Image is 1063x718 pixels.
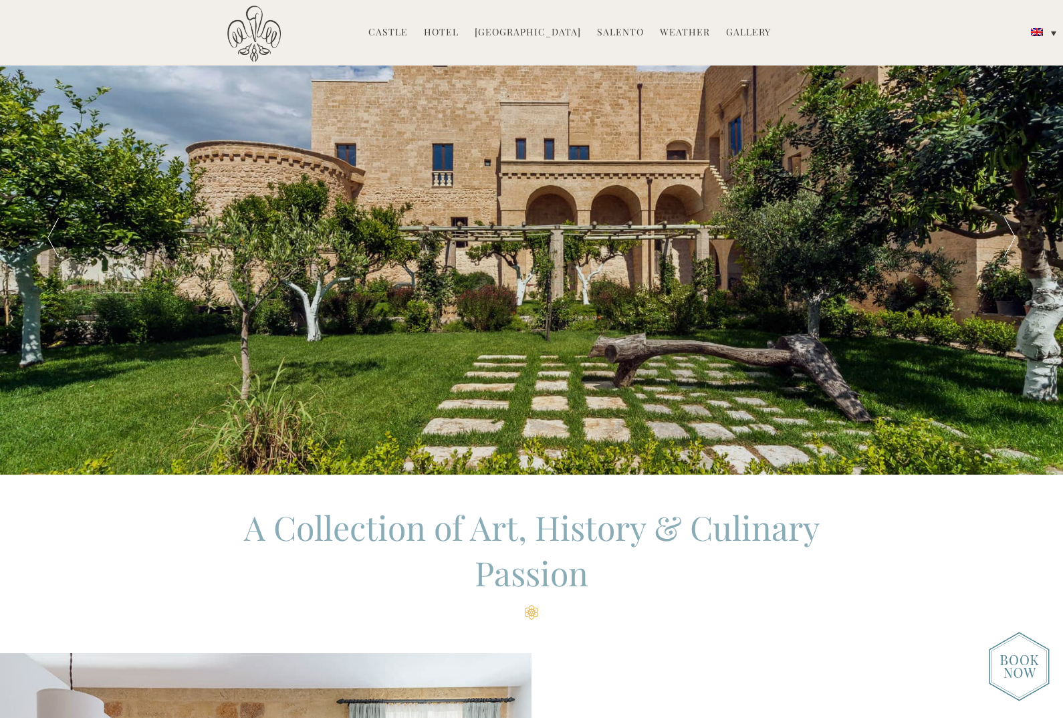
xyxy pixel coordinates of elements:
a: Castle [368,25,408,41]
a: Weather [660,25,710,41]
span: A Collection of Art, History & Culinary Passion [244,505,820,595]
a: Gallery [726,25,771,41]
a: Hotel [424,25,459,41]
img: English [1031,28,1043,36]
a: Salento [597,25,644,41]
img: Castello di Ugento [227,5,281,62]
img: new-booknow.png [989,632,1050,701]
a: [GEOGRAPHIC_DATA] [475,25,581,41]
